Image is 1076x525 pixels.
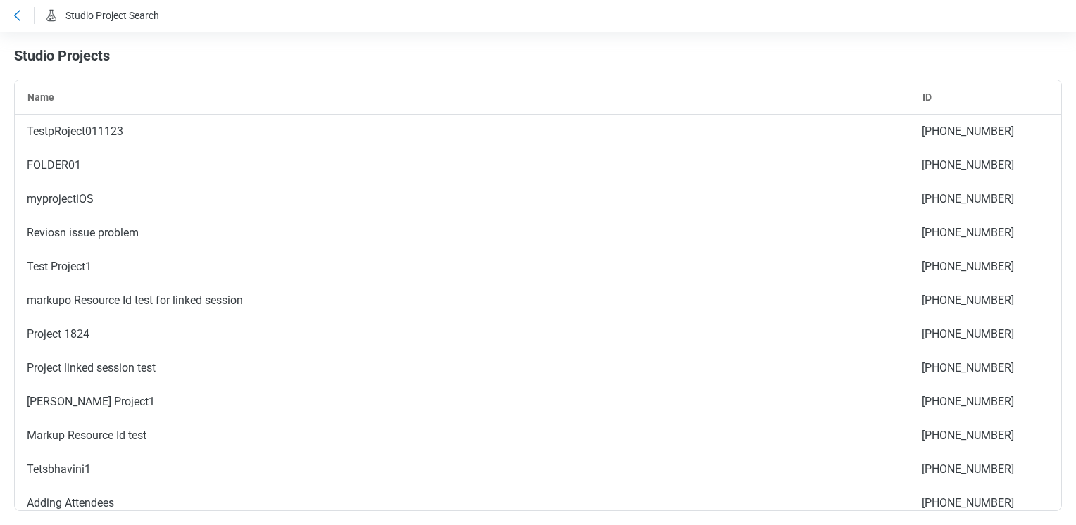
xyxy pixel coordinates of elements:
div: [PHONE_NUMBER] [910,385,1051,419]
div: Reviosn issue problem [15,216,910,250]
div: [PHONE_NUMBER] [910,351,1051,385]
span: ID [922,91,932,103]
div: [PHONE_NUMBER] [910,250,1051,284]
div: [PHONE_NUMBER] [910,216,1051,250]
div: [PHONE_NUMBER] [910,284,1051,317]
div: myprojectiOS [15,182,910,216]
div: [PHONE_NUMBER] [910,148,1051,182]
span: Studio Project Search [65,10,159,21]
div: FOLDER01 [15,148,910,182]
div: [PHONE_NUMBER] [910,115,1051,148]
div: markupo Resource Id test for linked session [15,284,910,317]
div: [PERSON_NAME] Project1 [15,385,910,419]
div: Project 1824 [15,317,910,351]
div: Project linked session test [15,351,910,385]
span: Studio Projects [14,47,110,64]
div: Markup Resource Id test [15,419,910,453]
div: TestpRoject011123 [15,115,910,148]
div: Tetsbhavini1 [15,453,910,486]
div: [PHONE_NUMBER] [910,486,1051,520]
span: Name [27,91,54,103]
div: [PHONE_NUMBER] [910,182,1051,216]
div: [PHONE_NUMBER] [910,317,1051,351]
div: [PHONE_NUMBER] [910,419,1051,453]
div: Adding Attendees [15,486,910,520]
div: [PHONE_NUMBER] [910,453,1051,486]
div: Test Project1 [15,250,910,284]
